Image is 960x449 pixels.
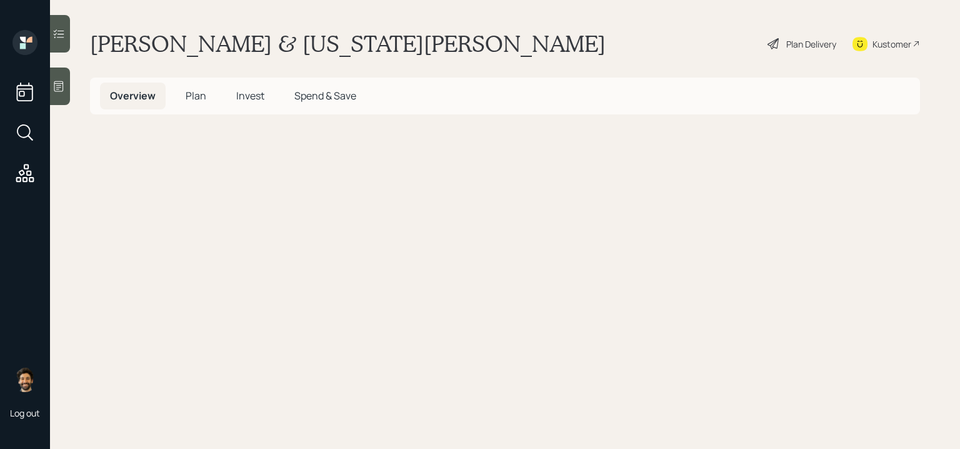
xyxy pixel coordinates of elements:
[236,89,264,103] span: Invest
[294,89,356,103] span: Spend & Save
[110,89,156,103] span: Overview
[786,38,836,51] div: Plan Delivery
[872,38,911,51] div: Kustomer
[186,89,206,103] span: Plan
[12,367,37,392] img: eric-schwartz-headshot.png
[90,30,606,58] h1: [PERSON_NAME] & [US_STATE][PERSON_NAME]
[10,407,40,419] div: Log out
